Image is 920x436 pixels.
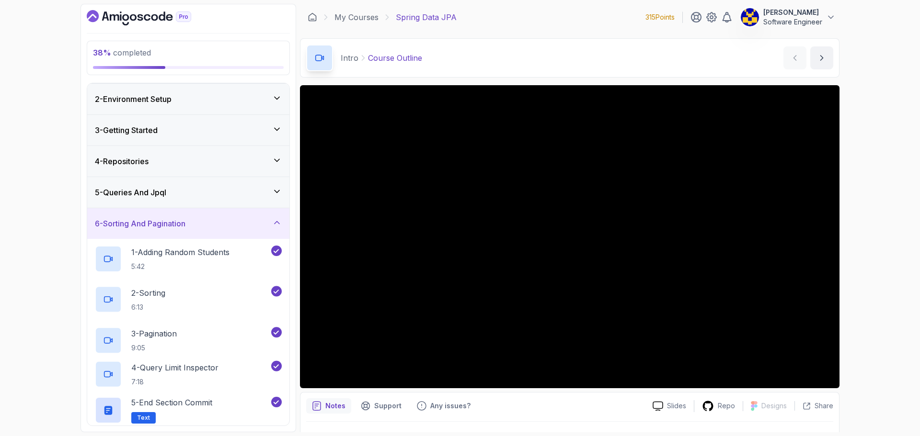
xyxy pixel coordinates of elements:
button: Support button [355,398,407,414]
p: Slides [667,401,686,411]
p: Designs [761,401,787,411]
button: 3-Pagination9:05 [95,327,282,354]
button: Share [794,401,833,411]
a: Slides [645,401,694,411]
h3: 6 - Sorting And Pagination [95,218,185,229]
button: next content [810,46,833,69]
button: 4-Repositories [87,146,289,177]
p: Any issues? [430,401,471,411]
button: 5-Queries And Jpql [87,177,289,208]
a: Dashboard [308,12,317,22]
button: 6-Sorting And Pagination [87,208,289,239]
p: Support [374,401,402,411]
button: user profile image[PERSON_NAME]Software Engineer [740,8,836,27]
button: 5-End Section CommitText [95,397,282,424]
p: Software Engineer [763,17,822,27]
h3: 5 - Queries And Jpql [95,187,166,198]
p: Course Outline [368,52,422,64]
p: 4 - Query Limit Inspector [131,362,218,373]
span: Text [137,414,150,422]
p: [PERSON_NAME] [763,8,822,17]
h3: 3 - Getting Started [95,124,158,136]
span: 38 % [93,48,111,57]
p: 5 - End Section Commit [131,397,212,408]
p: 315 Points [645,12,675,22]
button: 2-Environment Setup [87,84,289,114]
a: Repo [694,400,743,412]
span: completed [93,48,151,57]
h3: 4 - Repositories [95,156,149,167]
button: notes button [306,398,351,414]
p: 5:42 [131,262,230,271]
p: Repo [718,401,735,411]
button: 4-Query Limit Inspector7:18 [95,361,282,388]
p: 3 - Pagination [131,328,177,340]
iframe: 1 - Course Outline [300,85,839,388]
a: Dashboard [87,10,213,25]
button: 3-Getting Started [87,115,289,145]
p: Share [815,401,833,411]
button: 1-Adding Random Students5:42 [95,246,282,272]
button: previous content [783,46,806,69]
button: 2-Sorting6:13 [95,286,282,313]
a: My Courses [334,11,379,23]
p: 6:13 [131,302,165,312]
h3: 2 - Environment Setup [95,93,172,105]
button: Feedback button [411,398,476,414]
p: Notes [325,401,345,411]
p: 1 - Adding Random Students [131,246,230,258]
p: Intro [341,52,358,64]
p: 2 - Sorting [131,287,165,299]
img: user profile image [741,8,759,26]
p: 9:05 [131,344,177,353]
p: 7:18 [131,377,218,387]
p: Spring Data JPA [396,11,457,23]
